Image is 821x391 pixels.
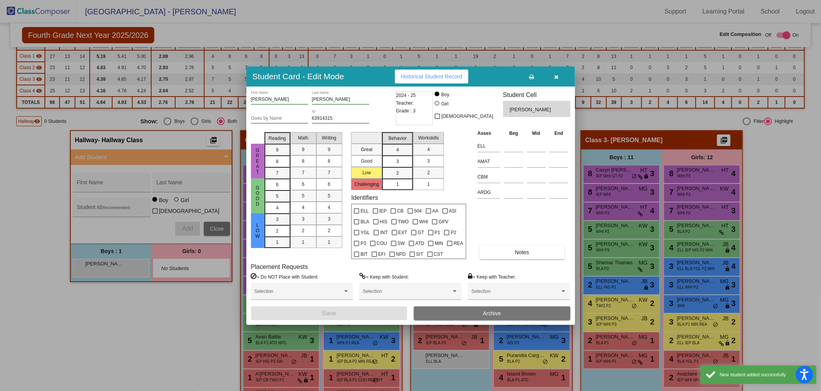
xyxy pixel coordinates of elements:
[377,239,387,248] span: COU
[503,91,570,99] h3: Student Cell
[302,146,305,153] span: 9
[378,250,386,259] span: EFI
[389,135,407,142] span: Behavior
[360,239,366,248] span: P3
[360,206,369,216] span: ELL
[328,158,331,165] span: 8
[502,129,525,138] th: Beg
[380,217,387,226] span: HIS
[379,206,387,216] span: IEP
[251,273,319,280] label: = Do NOT Place with Student:
[396,146,399,153] span: 4
[276,181,279,188] span: 6
[441,91,449,98] div: Boy
[415,239,424,248] span: ATD
[427,169,430,176] span: 2
[478,140,500,152] input: assessment
[276,170,279,177] span: 7
[720,371,811,378] div: New student added successfully
[396,170,399,177] span: 2
[302,169,305,176] span: 7
[441,100,449,107] div: Girl
[312,116,369,121] input: Enter ID
[276,193,279,200] span: 5
[398,239,405,248] span: SW
[435,239,443,248] span: MIN
[360,250,368,259] span: BIT
[351,194,378,201] label: Identifiers
[328,216,331,223] span: 3
[476,129,502,138] th: Asses
[269,135,286,142] span: Reading
[480,245,565,259] button: Notes
[419,217,428,226] span: WHI
[439,217,448,226] span: GPV
[328,181,331,188] span: 6
[276,228,279,235] span: 2
[454,239,463,248] span: REA
[254,148,261,175] span: Great
[254,223,261,239] span: Low
[483,310,501,316] span: Archive
[510,106,553,114] span: [PERSON_NAME]
[449,206,456,216] span: ASI
[427,181,430,188] span: 1
[451,228,456,237] span: P2
[298,134,309,141] span: Math
[418,134,439,141] span: Workskills
[432,206,439,216] span: AA
[254,185,261,207] span: Good
[478,156,500,167] input: assessment
[398,217,409,226] span: TWO
[359,273,409,280] label: = Keep with Student:
[253,71,344,81] h3: Student Card - Edit Mode
[478,187,500,198] input: assessment
[328,146,331,153] span: 9
[302,239,305,246] span: 1
[328,227,331,234] span: 2
[468,273,516,280] label: = Keep with Teacher:
[302,227,305,234] span: 2
[251,306,408,320] button: Save
[360,217,369,226] span: BLA
[276,146,279,153] span: 9
[401,73,463,80] span: Historical Student Record
[427,146,430,153] span: 4
[396,99,414,107] span: Teacher:
[302,216,305,223] span: 3
[398,228,407,237] span: EXT
[328,169,331,176] span: 7
[328,239,331,246] span: 1
[360,228,370,237] span: YGL
[251,116,308,121] input: goes by name
[414,206,422,216] span: 504
[396,250,406,259] span: NPD
[396,92,416,99] span: 2024 - 25
[395,70,469,83] button: Historical Student Record
[302,158,305,165] span: 8
[478,171,500,183] input: assessment
[435,228,440,237] span: P1
[441,112,493,121] span: [DEMOGRAPHIC_DATA]
[380,228,387,237] span: INT
[396,181,399,188] span: 1
[302,192,305,199] span: 5
[515,249,529,255] span: Notes
[396,158,399,165] span: 3
[414,306,570,320] button: Archive
[328,204,331,211] span: 4
[302,181,305,188] span: 6
[416,250,423,259] span: SIT
[525,129,548,138] th: Mid
[276,204,279,211] span: 4
[322,134,336,141] span: Writing
[418,228,424,237] span: GT
[434,250,443,259] span: CST
[328,192,331,199] span: 5
[397,206,404,216] span: CB
[276,239,279,246] span: 1
[302,204,305,211] span: 4
[251,263,308,270] label: Placement Requests
[427,158,430,165] span: 3
[276,158,279,165] span: 8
